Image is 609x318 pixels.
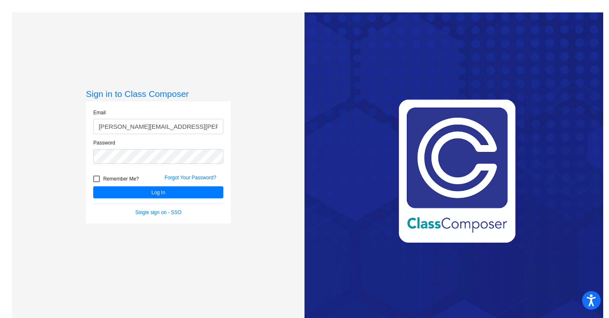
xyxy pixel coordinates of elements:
h3: Sign in to Class Composer [86,89,231,99]
a: Forgot Your Password? [164,175,216,181]
span: Remember Me? [103,174,139,184]
label: Email [93,109,106,116]
button: Log In [93,186,223,198]
label: Password [93,139,115,147]
a: Single sign on - SSO [135,210,181,215]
